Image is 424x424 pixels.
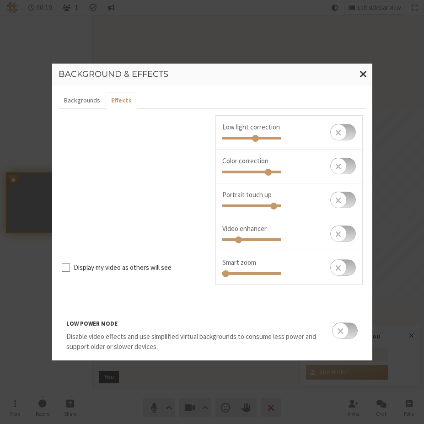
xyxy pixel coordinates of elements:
[222,190,272,199] span: Portrait touch up
[106,92,137,109] button: Effects
[222,258,256,267] span: Smart zoom
[222,224,267,233] span: Video enhancer
[59,92,106,109] button: Backgrounds
[222,156,268,165] span: Color correction
[66,332,335,352] p: Disable video effects and use simplified virtual backgrounds to consume less power and support ol...
[59,70,366,79] h3: Background & effects
[74,263,209,273] label: Display my video as others will see
[222,123,280,131] span: Low light correction
[66,319,335,328] h5: Low power mode
[354,64,372,85] button: Close modal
